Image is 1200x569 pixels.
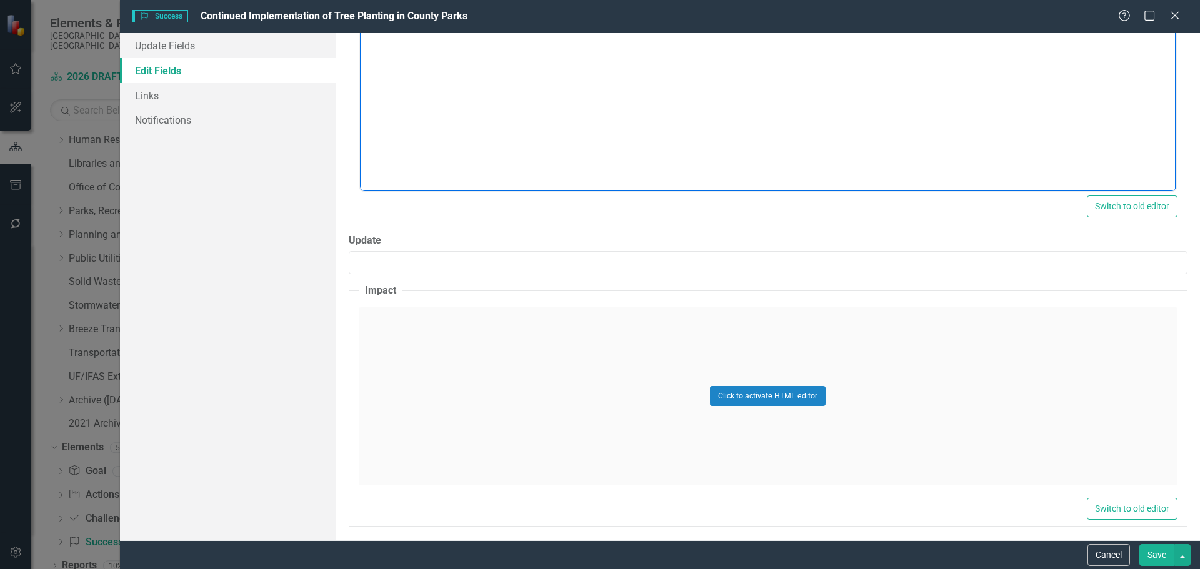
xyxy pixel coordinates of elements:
button: Switch to old editor [1087,498,1177,520]
a: Edit Fields [120,58,336,83]
a: Update Fields [120,33,336,58]
a: Notifications [120,107,336,132]
label: Update [349,234,1187,248]
button: Switch to old editor [1087,195,1177,217]
button: Cancel [1087,544,1130,566]
span: Continued Implementation of Tree Planting in County Parks [201,10,467,22]
span: Success [132,10,188,22]
button: Click to activate HTML editor [710,386,826,406]
legend: Impact [359,284,402,298]
a: Links [120,83,336,108]
button: Save [1139,544,1174,566]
